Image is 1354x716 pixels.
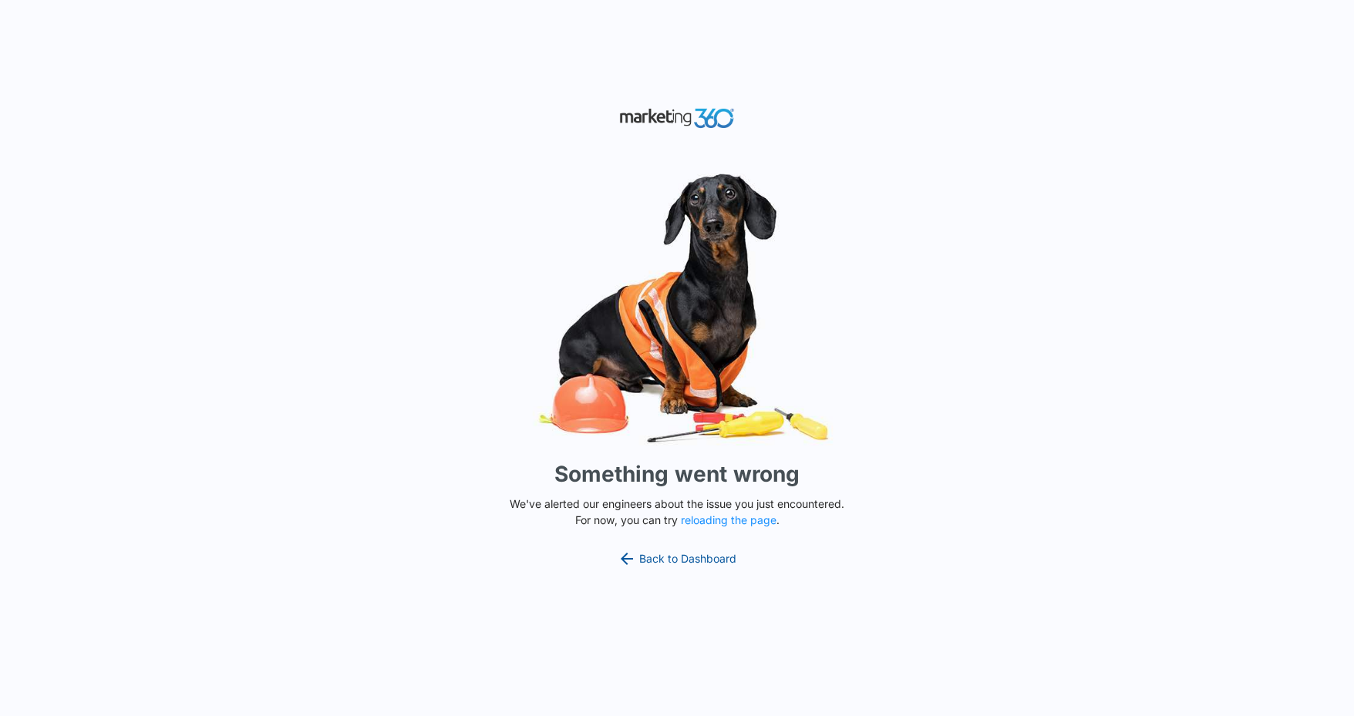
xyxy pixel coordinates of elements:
[446,164,908,452] img: Sad Dog
[504,496,850,528] p: We've alerted our engineers about the issue you just encountered. For now, you can try .
[681,514,776,526] button: reloading the page
[619,105,735,132] img: Marketing 360 Logo
[554,458,800,490] h1: Something went wrong
[618,550,736,568] a: Back to Dashboard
